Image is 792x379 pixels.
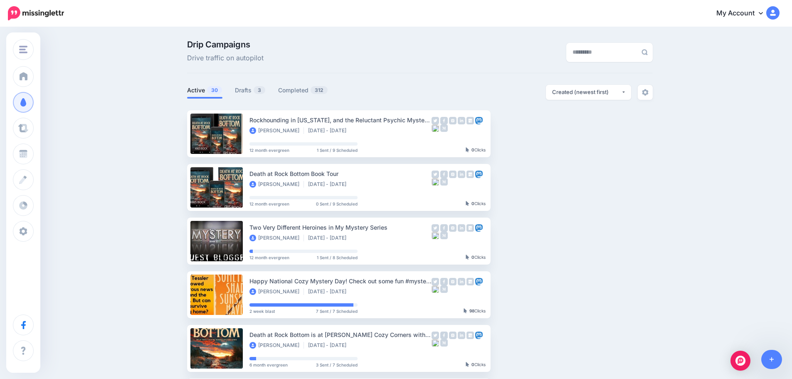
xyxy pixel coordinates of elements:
[642,89,649,96] img: settings-grey.png
[432,171,439,178] img: twitter-grey-square.png
[458,224,465,232] img: linkedin-grey-square.png
[8,6,64,20] img: Missinglettr
[432,285,439,293] img: bluesky-square.png
[475,117,483,124] img: mastodon-square.png
[249,127,304,134] li: [PERSON_NAME]
[471,362,474,367] b: 0
[475,332,483,339] img: mastodon-square.png
[308,288,350,295] li: [DATE] - [DATE]
[249,169,432,178] div: Death at Rock Bottom Book Tour
[449,171,456,178] img: instagram-grey-square.png
[464,308,467,313] img: pointer-grey-darker.png
[317,148,358,152] span: 1 Sent / 9 Scheduled
[308,181,350,188] li: [DATE] - [DATE]
[440,178,448,186] img: medium-grey-square.png
[432,124,439,132] img: bluesky-square.png
[317,255,358,260] span: 1 Sent / 8 Scheduled
[469,308,474,313] b: 98
[249,342,304,349] li: [PERSON_NAME]
[311,86,328,94] span: 312
[19,46,27,53] img: menu.png
[432,224,439,232] img: twitter-grey-square.png
[249,330,432,339] div: Death at Rock Bottom is at [PERSON_NAME] Cozy Corners with an Author Interview on books, reading,...
[249,276,432,286] div: Happy National Cozy Mystery Day! Check out some fun #mystery #books
[249,235,304,241] li: [PERSON_NAME]
[466,278,474,285] img: google_business-grey-square.png
[440,339,448,347] img: medium-grey-square.png
[466,362,486,367] div: Clicks
[475,224,483,232] img: mastodon-square.png
[249,115,432,125] div: Rockhounding in [US_STATE], and the Reluctant Psychic Mystery Series
[249,309,275,313] span: 2 week blast
[440,232,448,239] img: medium-grey-square.png
[440,171,448,178] img: facebook-grey-square.png
[308,342,350,349] li: [DATE] - [DATE]
[471,147,474,152] b: 0
[466,255,469,260] img: pointer-grey-darker.png
[432,117,439,124] img: twitter-grey-square.png
[308,235,350,241] li: [DATE] - [DATE]
[466,255,486,260] div: Clicks
[466,201,469,206] img: pointer-grey-darker.png
[471,255,474,260] b: 0
[432,339,439,347] img: bluesky-square.png
[235,85,266,95] a: Drafts3
[458,278,465,285] img: linkedin-grey-square.png
[471,201,474,206] b: 0
[249,202,289,206] span: 12 month evergreen
[440,332,448,339] img: facebook-grey-square.png
[249,223,432,232] div: Two Very Different Heroines in My Mystery Series
[475,278,483,285] img: mastodon-square.png
[249,255,289,260] span: 12 month evergreen
[449,278,456,285] img: instagram-grey-square.png
[440,278,448,285] img: facebook-grey-square.png
[249,148,289,152] span: 12 month evergreen
[552,88,621,96] div: Created (newest first)
[466,147,469,152] img: pointer-grey-darker.png
[278,85,328,95] a: Completed312
[458,171,465,178] img: linkedin-grey-square.png
[249,288,304,295] li: [PERSON_NAME]
[466,362,469,367] img: pointer-grey-darker.png
[458,117,465,124] img: linkedin-grey-square.png
[466,224,474,232] img: google_business-grey-square.png
[187,40,264,49] span: Drip Campaigns
[432,232,439,239] img: bluesky-square.png
[466,117,474,124] img: google_business-grey-square.png
[466,332,474,339] img: google_business-grey-square.png
[466,148,486,153] div: Clicks
[546,85,631,100] button: Created (newest first)
[464,309,486,314] div: Clicks
[730,351,750,371] div: Open Intercom Messenger
[316,202,358,206] span: 0 Sent / 9 Scheduled
[466,171,474,178] img: google_business-grey-square.png
[449,332,456,339] img: instagram-grey-square.png
[249,181,304,188] li: [PERSON_NAME]
[432,278,439,285] img: twitter-grey-square.png
[475,171,483,178] img: mastodon-square.png
[440,285,448,293] img: medium-grey-square.png
[316,309,358,313] span: 7 Sent / 7 Scheduled
[708,3,780,24] a: My Account
[440,224,448,232] img: facebook-grey-square.png
[207,86,222,94] span: 30
[308,127,350,134] li: [DATE] - [DATE]
[458,332,465,339] img: linkedin-grey-square.png
[187,53,264,64] span: Drive traffic on autopilot
[187,85,222,95] a: Active30
[466,201,486,206] div: Clicks
[440,124,448,132] img: medium-grey-square.png
[641,49,648,55] img: search-grey-6.png
[249,363,288,367] span: 6 month evergreen
[449,117,456,124] img: instagram-grey-square.png
[316,363,358,367] span: 3 Sent / 7 Scheduled
[432,332,439,339] img: twitter-grey-square.png
[432,178,439,186] img: bluesky-square.png
[440,117,448,124] img: facebook-grey-square.png
[254,86,265,94] span: 3
[449,224,456,232] img: instagram-grey-square.png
